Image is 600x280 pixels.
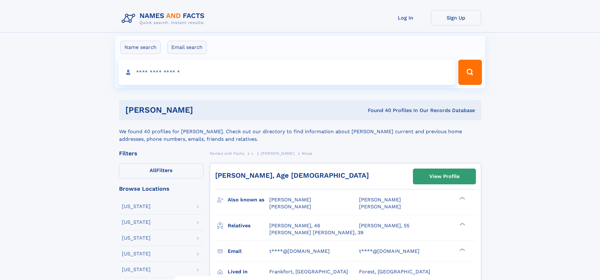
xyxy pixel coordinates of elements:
[122,251,151,256] div: [US_STATE]
[122,220,151,225] div: [US_STATE]
[458,60,482,85] button: Search Button
[458,222,466,226] div: ❯
[228,246,269,257] h3: Email
[228,194,269,205] h3: Also known as
[458,247,466,252] div: ❯
[380,10,431,26] a: Log In
[269,197,311,203] span: [PERSON_NAME]
[302,151,312,156] span: Nissa
[122,235,151,241] div: [US_STATE]
[458,196,466,200] div: ❯
[122,267,151,272] div: [US_STATE]
[119,120,481,143] div: We found 40 profiles for [PERSON_NAME]. Check out our directory to find information about [PERSON...
[359,269,430,275] span: Forest, [GEOGRAPHIC_DATA]
[261,149,294,157] a: [PERSON_NAME]
[429,169,460,184] div: View Profile
[122,204,151,209] div: [US_STATE]
[150,167,156,173] span: All
[228,220,269,231] h3: Relatives
[261,151,294,156] span: [PERSON_NAME]
[413,169,476,184] a: View Profile
[119,10,210,27] img: Logo Names and Facts
[251,149,254,157] a: L
[269,269,348,275] span: Frankfort, [GEOGRAPHIC_DATA]
[359,197,401,203] span: [PERSON_NAME]
[120,41,161,54] label: Name search
[210,149,244,157] a: Names and Facts
[228,266,269,277] h3: Lived in
[119,163,203,178] label: Filters
[167,41,207,54] label: Email search
[119,151,203,156] div: Filters
[359,204,401,210] span: [PERSON_NAME]
[118,60,456,85] input: search input
[269,204,311,210] span: [PERSON_NAME]
[280,107,475,114] div: Found 40 Profiles In Our Records Database
[269,222,320,229] a: [PERSON_NAME], 46
[431,10,481,26] a: Sign Up
[269,229,363,236] a: [PERSON_NAME] [PERSON_NAME], 39
[359,222,409,229] a: [PERSON_NAME], 55
[251,151,254,156] span: L
[119,186,203,192] div: Browse Locations
[215,171,369,179] a: [PERSON_NAME], Age [DEMOGRAPHIC_DATA]
[125,106,281,114] h1: [PERSON_NAME]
